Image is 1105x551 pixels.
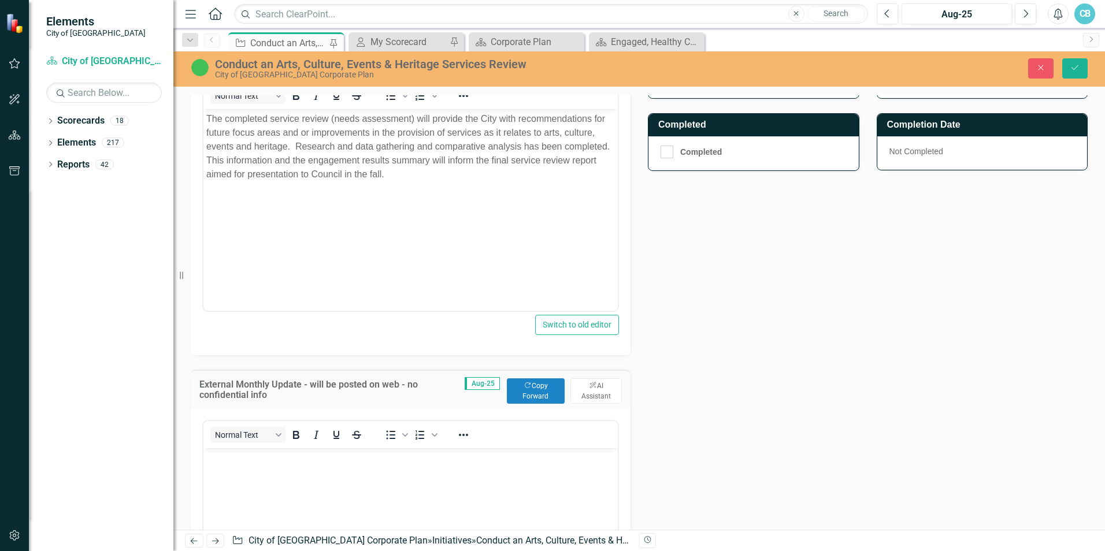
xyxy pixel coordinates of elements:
[824,9,848,18] span: Search
[535,315,619,335] button: Switch to old editor
[877,136,1088,170] div: Not Completed
[306,88,326,104] button: Italic
[465,377,500,390] span: Aug-25
[57,136,96,150] a: Elements
[491,35,581,49] div: Corporate Plan
[46,83,162,103] input: Search Below...
[95,159,114,169] div: 42
[215,70,694,79] div: City of [GEOGRAPHIC_DATA] Corporate Plan
[454,88,473,104] button: Reveal or hide additional toolbar items
[351,35,447,49] a: My Scorecard
[286,427,306,443] button: Bold
[658,120,853,130] h3: Completed
[347,427,366,443] button: Strikethrough
[381,427,410,443] div: Bullet list
[110,116,129,126] div: 18
[410,88,439,104] div: Numbered list
[327,427,346,443] button: Underline
[46,14,146,28] span: Elements
[286,88,306,104] button: Bold
[570,378,622,404] button: AI Assistant
[6,13,26,33] img: ClearPoint Strategy
[215,58,694,70] div: Conduct an Arts, Culture, Events & Heritage Services Review
[611,35,702,49] div: Engaged, Healthy Community
[102,138,124,148] div: 217
[210,88,285,104] button: Block Normal Text
[232,534,631,548] div: » »
[46,28,146,38] small: City of [GEOGRAPHIC_DATA]
[381,88,410,104] div: Bullet list
[215,430,272,440] span: Normal Text
[234,4,868,24] input: Search ClearPoint...
[249,535,428,546] a: City of [GEOGRAPHIC_DATA] Corporate Plan
[250,36,327,50] div: Conduct an Arts, Culture, Events & Heritage Services Review
[347,88,366,104] button: Strikethrough
[906,8,1008,21] div: Aug-25
[210,427,285,443] button: Block Normal Text
[887,120,1082,130] h3: Completion Date
[472,35,581,49] a: Corporate Plan
[507,378,565,404] button: Copy Forward
[57,114,105,128] a: Scorecards
[410,427,439,443] div: Numbered list
[902,3,1012,24] button: Aug-25
[476,535,718,546] div: Conduct an Arts, Culture, Events & Heritage Services Review
[191,58,209,77] img: In Progress
[215,91,272,100] span: Normal Text
[432,535,472,546] a: Initiatives
[327,88,346,104] button: Underline
[57,158,90,172] a: Reports
[203,109,618,311] iframe: Rich Text Area
[1074,3,1095,24] button: CB
[370,35,447,49] div: My Scorecard
[199,379,465,400] h3: External Monthly Update - will be posted on web - no confidential info
[306,427,326,443] button: Italic
[46,55,162,68] a: City of [GEOGRAPHIC_DATA] Corporate Plan
[454,427,473,443] button: Reveal or hide additional toolbar items
[807,6,865,22] button: Search
[592,35,702,49] a: Engaged, Healthy Community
